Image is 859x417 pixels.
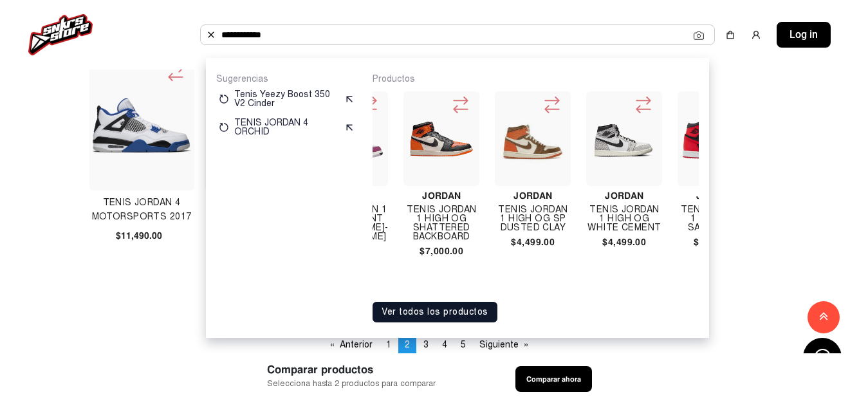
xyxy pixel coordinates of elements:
[423,339,429,350] span: 3
[678,237,753,246] h4: $6,300.00
[344,94,355,104] img: suggest.svg
[267,378,436,390] span: Selecciona hasta 2 productos para comparar
[495,237,571,246] h4: $4,499.00
[93,98,192,153] img: Tenis Jordan 4 Motorsports 2017
[678,191,753,200] h4: Jordan
[790,27,818,42] span: Log in
[500,106,566,172] img: TENIS JORDAN 1 HIGH OG SP DUSTED CLAY
[405,339,410,350] span: 2
[116,229,162,243] span: $11,490.00
[373,73,699,85] p: Productos
[473,336,535,353] a: Siguiente page
[219,122,229,133] img: restart.svg
[373,302,497,322] button: Ver todos los productos
[216,73,357,85] p: Sugerencias
[234,118,339,136] p: TENIS JORDAN 4 ORCHID
[403,205,479,241] h4: TENIS JORDAN 1 HIGH OG SHATTERED BACKBOARD
[234,90,339,108] p: Tenis Yeezy Boost 350 V2 Cinder
[28,14,93,55] img: logo
[694,30,704,41] img: Cámara
[267,362,436,378] span: Comparar productos
[403,246,479,255] h4: $7,000.00
[751,30,761,40] img: user
[678,205,753,232] h4: Tenis Jordan 1 High Og Satin Bred
[515,366,592,392] button: Comparar ahora
[403,191,479,200] h4: Jordan
[586,191,662,200] h4: Jordan
[344,122,355,133] img: suggest.svg
[205,196,309,224] h4: Tenis Jordan 4 Midnight Navy
[495,191,571,200] h4: Jordan
[591,106,657,172] img: TENIS JORDAN 1 HIGH OG WHITE CEMENT
[219,94,229,104] img: restart.svg
[725,30,735,40] img: shopping
[495,205,571,232] h4: TENIS JORDAN 1 HIGH OG SP DUSTED CLAY
[461,339,466,350] span: 5
[586,237,662,246] h4: $4,499.00
[442,339,447,350] span: 4
[409,106,474,172] img: TENIS JORDAN 1 HIGH OG SHATTERED BACKBOARD
[324,336,379,353] a: Anterior page
[586,205,662,232] h4: TENIS JORDAN 1 HIGH OG WHITE CEMENT
[89,196,194,224] h4: Tenis Jordan 4 Motorsports 2017
[683,118,748,159] img: Tenis Jordan 1 High Og Satin Bred
[324,336,535,353] ul: Pagination
[206,30,216,40] img: Buscar
[386,339,391,350] span: 1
